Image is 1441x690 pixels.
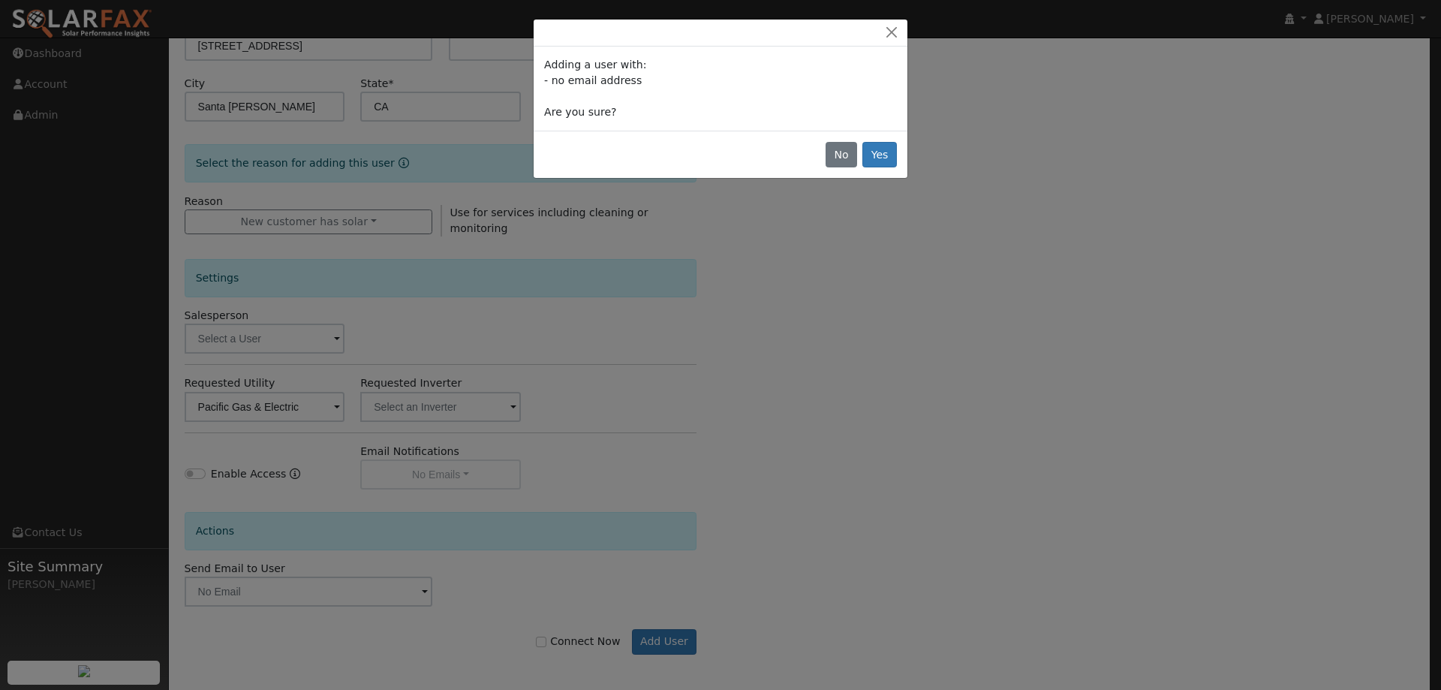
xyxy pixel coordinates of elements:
[544,106,616,118] span: Are you sure?
[826,142,857,167] button: No
[881,25,902,41] button: Close
[862,142,897,167] button: Yes
[544,59,646,71] span: Adding a user with:
[544,74,642,86] span: - no email address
